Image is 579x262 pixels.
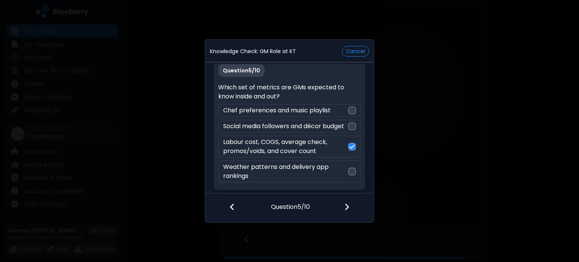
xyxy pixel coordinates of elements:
[218,64,265,77] p: Question 5 / 10
[218,83,360,101] p: Which set of metrics are GMs expected to know inside and out?
[344,203,349,211] img: file icon
[223,162,348,181] p: Weather patterns and delivery app rankings
[210,48,296,55] p: Knowledge Check: GM Role at KT
[223,138,348,156] p: Labour cost, COGS, average check, promos/voids, and cover count
[223,122,344,131] p: Social media followers and décor budget
[230,203,235,211] img: file icon
[223,106,331,115] p: Chef preferences and music playlist
[271,193,310,211] p: Question 5 / 10
[349,144,355,150] img: check
[342,46,369,57] button: Cancel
